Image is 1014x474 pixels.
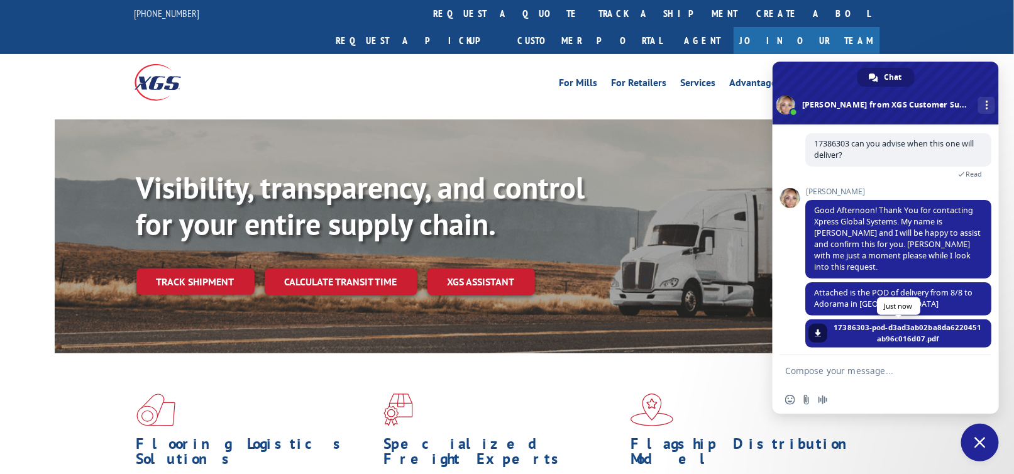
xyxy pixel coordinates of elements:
a: XGS ASSISTANT [427,268,535,295]
span: Read [966,170,983,179]
a: Calculate transit time [265,268,417,295]
a: Advantages [730,78,781,92]
h1: Specialized Freight Experts [383,436,621,473]
b: Visibility, transparency, and control for your entire supply chain. [136,168,585,243]
span: Chat [884,68,902,87]
a: Request a pickup [327,27,509,54]
a: [PHONE_NUMBER] [135,7,200,19]
h1: Flooring Logistics Solutions [136,436,374,473]
span: Send a file [802,395,812,405]
h1: Flagship Distribution Model [631,436,868,473]
textarea: Compose your message... [785,355,961,386]
a: Agent [672,27,734,54]
a: Join Our Team [734,27,880,54]
a: Chat [857,68,915,87]
span: Insert an emoji [785,395,795,405]
span: Attached is the POD of delivery from 8/8 to Adorama in [GEOGRAPHIC_DATA] [814,287,973,309]
a: Services [681,78,716,92]
span: Good Afternoon! Thank You for contacting Xpress Global Systems. My name is [PERSON_NAME] and I wi... [814,205,981,272]
span: [PERSON_NAME] [805,187,991,196]
a: Close chat [961,424,999,461]
a: Customer Portal [509,27,672,54]
a: Track shipment [136,268,255,295]
span: 17386303-pod-d3ad3ab02ba8da6220451ab96c016d07.pdf [834,322,982,344]
img: xgs-icon-flagship-distribution-model-red [631,394,674,426]
span: 17386303 can you advise when this one will deliver? [814,138,974,160]
a: For Retailers [612,78,667,92]
a: For Mills [559,78,598,92]
img: xgs-icon-focused-on-flooring-red [383,394,413,426]
span: Audio message [818,395,828,405]
img: xgs-icon-total-supply-chain-intelligence-red [136,394,175,426]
